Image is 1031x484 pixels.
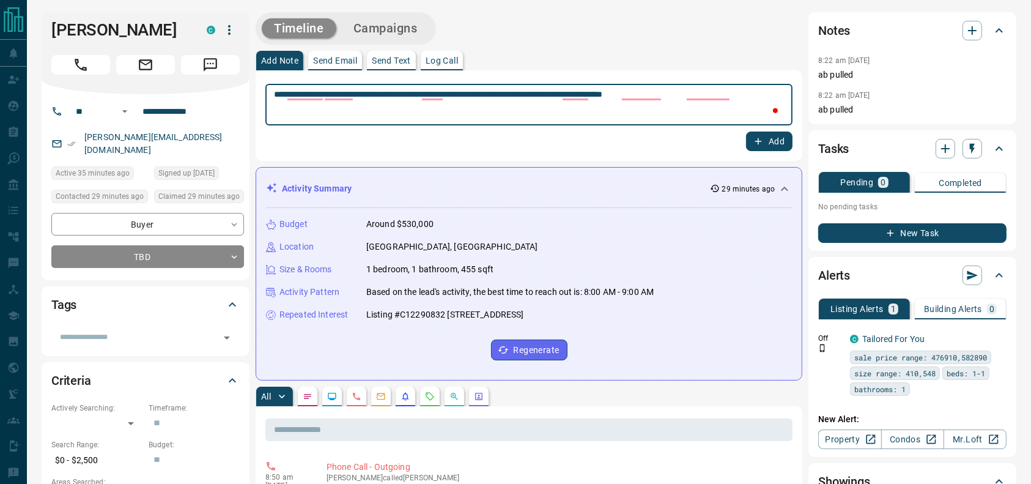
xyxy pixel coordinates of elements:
span: Email [116,55,175,75]
button: Open [218,329,235,346]
p: Add Note [261,56,298,65]
p: Pending [841,178,874,187]
svg: Email Verified [67,140,76,148]
p: Actively Searching: [51,403,142,414]
p: Timeframe: [149,403,240,414]
p: Log Call [426,56,458,65]
svg: Emails [376,392,386,401]
p: 8:22 am [DATE] [818,56,870,65]
h2: Criteria [51,371,91,390]
p: Activity Summary [282,182,352,195]
a: Condos [881,430,944,449]
span: bathrooms: 1 [854,383,906,395]
div: Wed Aug 13 2025 [154,190,244,207]
div: Wed Apr 01 2020 [154,166,244,184]
textarea: To enrich screen reader interactions, please activate Accessibility in Grammarly extension settings [274,89,784,121]
h2: Alerts [818,266,850,285]
span: beds: 1-1 [947,367,985,379]
svg: Requests [425,392,435,401]
p: 0 [881,178,885,187]
h2: Notes [818,21,850,40]
p: New Alert: [818,413,1007,426]
div: Tasks [818,134,1007,163]
button: Add [746,132,793,151]
p: [PERSON_NAME] called [PERSON_NAME] [327,474,788,482]
a: Property [818,430,881,449]
span: Message [181,55,240,75]
div: Alerts [818,261,1007,290]
p: 1 [891,305,896,313]
p: Phone Call - Outgoing [327,461,788,474]
span: size range: 410,548 [854,367,936,379]
p: Building Alerts [924,305,982,313]
h2: Tags [51,295,76,315]
p: Send Email [313,56,357,65]
span: Contacted 29 minutes ago [56,190,144,203]
div: Activity Summary29 minutes ago [266,177,792,200]
span: Active 35 minutes ago [56,167,130,179]
div: condos.ca [207,26,215,34]
svg: Lead Browsing Activity [327,392,337,401]
div: Wed Aug 13 2025 [51,166,148,184]
p: All [261,392,271,401]
svg: Calls [352,392,361,401]
div: Wed Aug 13 2025 [51,190,148,207]
p: Search Range: [51,439,142,450]
p: Listing Alerts [830,305,884,313]
p: Location [279,240,314,253]
a: Mr.Loft [944,430,1007,449]
p: Activity Pattern [279,286,339,299]
svg: Notes [303,392,312,401]
a: Tailored For You [862,334,925,344]
a: [PERSON_NAME][EMAIL_ADDRESS][DOMAIN_NAME] [84,132,223,155]
p: 8:22 am [DATE] [818,91,870,100]
div: Tags [51,290,240,319]
span: Signed up [DATE] [158,167,215,179]
p: ab pulled [818,69,1007,81]
button: New Task [818,223,1007,243]
div: Criteria [51,366,240,395]
p: No pending tasks [818,198,1007,216]
div: TBD [51,245,244,268]
p: Budget: [149,439,240,450]
div: condos.ca [850,335,859,343]
button: Open [117,104,132,119]
svg: Push Notification Only [818,344,827,352]
span: Claimed 29 minutes ago [158,190,240,203]
p: Size & Rooms [279,263,332,276]
p: Budget [279,218,308,231]
p: Listing #C12290832 [STREET_ADDRESS] [366,308,524,321]
p: ab pulled [818,103,1007,116]
button: Regenerate [491,340,567,360]
p: Off [818,333,843,344]
p: 0 [989,305,994,313]
p: 1 bedroom, 1 bathroom, 455 sqft [366,263,493,276]
p: 8:50 am [265,473,308,482]
p: Send Text [372,56,411,65]
p: Based on the lead's activity, the best time to reach out is: 8:00 AM - 9:00 AM [366,286,654,299]
div: Notes [818,16,1007,45]
p: Completed [939,179,982,187]
span: sale price range: 476910,582890 [854,351,987,363]
button: Timeline [262,18,336,39]
h1: [PERSON_NAME] [51,20,188,40]
svg: Agent Actions [474,392,484,401]
h2: Tasks [818,139,849,158]
p: [GEOGRAPHIC_DATA], [GEOGRAPHIC_DATA] [366,240,538,253]
p: 29 minutes ago [722,184,775,195]
p: Around $530,000 [366,218,434,231]
span: Call [51,55,110,75]
svg: Listing Alerts [401,392,410,401]
p: Repeated Interest [279,308,348,321]
div: Buyer [51,213,244,236]
button: Campaigns [341,18,430,39]
svg: Opportunities [449,392,459,401]
p: $0 - $2,500 [51,450,142,471]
